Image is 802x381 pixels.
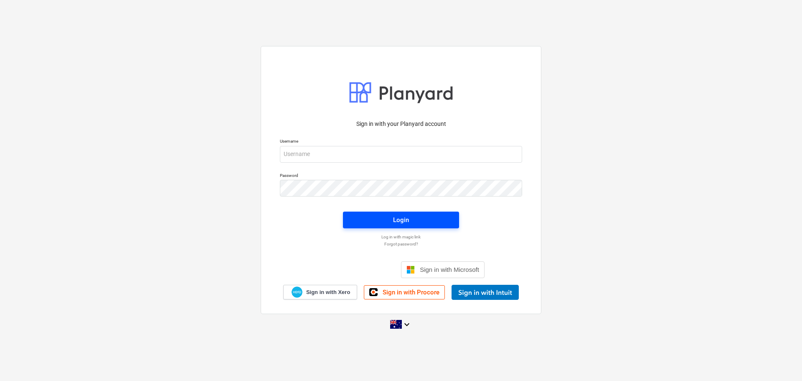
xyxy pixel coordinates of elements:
span: Sign in with Microsoft [420,266,479,273]
p: Sign in with your Planyard account [280,120,522,128]
i: keyboard_arrow_down [402,320,412,330]
iframe: Sign in with Google Button [313,261,398,279]
button: Login [343,212,459,228]
a: Forgot password? [276,241,526,247]
a: Sign in with Procore [364,285,445,299]
a: Sign in with Xero [283,285,358,299]
iframe: Chat Widget [760,341,802,381]
span: Sign in with Procore [383,289,439,296]
div: Login [393,215,409,225]
img: Xero logo [292,286,302,298]
img: Microsoft logo [406,266,415,274]
input: Username [280,146,522,163]
a: Log in with magic link [276,234,526,240]
p: Username [280,138,522,146]
span: Sign in with Xero [306,289,350,296]
p: Password [280,173,522,180]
